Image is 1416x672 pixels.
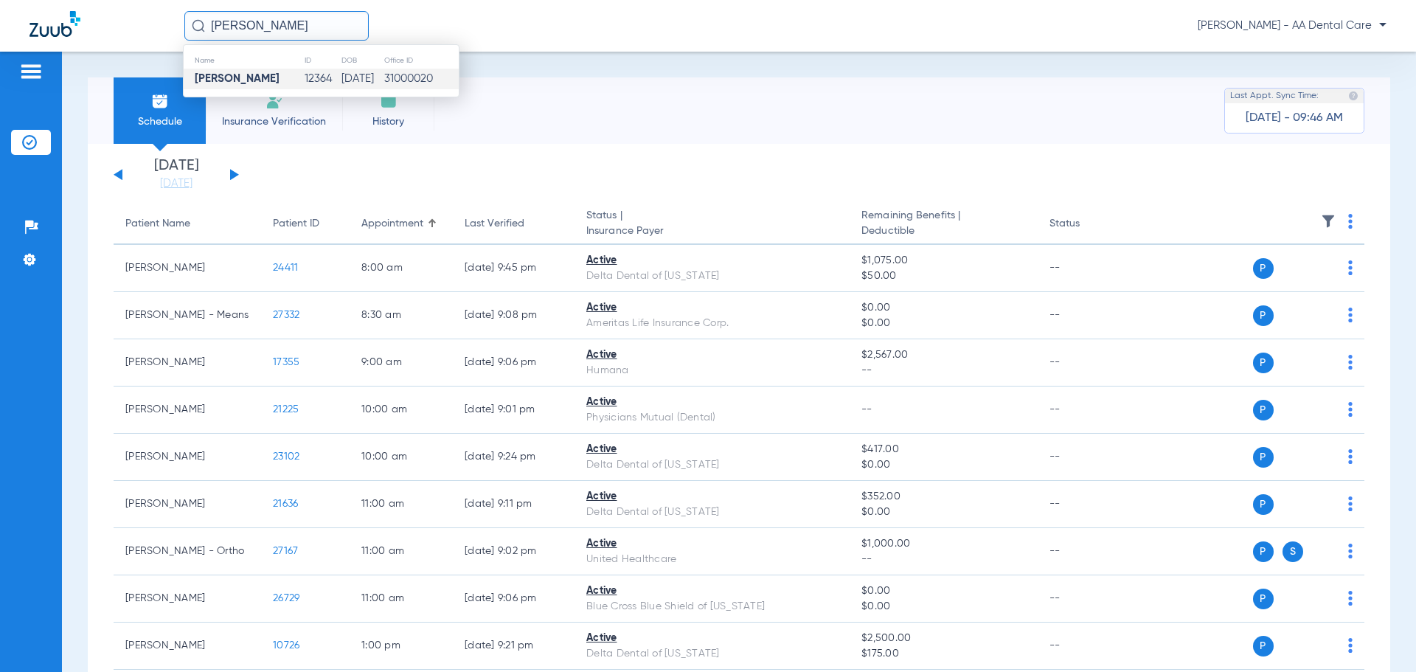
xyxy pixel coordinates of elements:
img: filter.svg [1321,214,1336,229]
img: Schedule [151,92,169,110]
td: 8:00 AM [350,245,453,292]
span: Insurance Verification [217,114,331,129]
span: $0.00 [861,457,1025,473]
td: [DATE] 9:08 PM [453,292,575,339]
div: Active [586,583,838,599]
div: United Healthcare [586,552,838,567]
span: 10726 [273,640,299,651]
td: [PERSON_NAME] [114,339,261,387]
td: [PERSON_NAME] [114,245,261,292]
span: P [1253,636,1274,657]
img: group-dot-blue.svg [1348,591,1353,606]
td: [PERSON_NAME] [114,387,261,434]
td: 8:30 AM [350,292,453,339]
div: Patient Name [125,216,249,232]
td: 11:00 AM [350,528,453,575]
td: -- [1038,623,1137,670]
td: 31000020 [383,69,459,89]
td: -- [1038,481,1137,528]
span: $352.00 [861,489,1025,505]
span: $0.00 [861,505,1025,520]
th: Name [184,52,304,69]
th: Office ID [383,52,459,69]
span: $0.00 [861,316,1025,331]
div: Patient Name [125,216,190,232]
span: 23102 [273,451,299,462]
td: [DATE] 9:45 PM [453,245,575,292]
span: $1,000.00 [861,536,1025,552]
span: P [1253,400,1274,420]
span: $2,567.00 [861,347,1025,363]
div: Blue Cross Blue Shield of [US_STATE] [586,599,838,614]
th: ID [304,52,341,69]
td: -- [1038,434,1137,481]
div: Appointment [361,216,423,232]
img: Search Icon [192,19,205,32]
div: Appointment [361,216,441,232]
div: Active [586,347,838,363]
div: Delta Dental of [US_STATE] [586,505,838,520]
div: Active [586,395,838,410]
td: -- [1038,245,1137,292]
span: $0.00 [861,599,1025,614]
img: hamburger-icon [19,63,43,80]
td: 11:00 AM [350,575,453,623]
span: [DATE] - 09:46 AM [1246,111,1343,125]
span: 24411 [273,263,298,273]
span: P [1253,353,1274,373]
th: DOB [341,52,383,69]
span: 21636 [273,499,298,509]
img: Zuub Logo [29,11,80,37]
td: [PERSON_NAME] [114,434,261,481]
div: Active [586,442,838,457]
span: $2,500.00 [861,631,1025,646]
td: 10:00 AM [350,387,453,434]
img: group-dot-blue.svg [1348,308,1353,322]
img: last sync help info [1348,91,1358,101]
td: [DATE] 9:11 PM [453,481,575,528]
img: group-dot-blue.svg [1348,260,1353,275]
img: group-dot-blue.svg [1348,449,1353,464]
a: [DATE] [132,176,221,191]
td: -- [1038,575,1137,623]
td: 1:00 PM [350,623,453,670]
span: [PERSON_NAME] - AA Dental Care [1198,18,1386,33]
span: 27167 [273,546,298,556]
span: 17355 [273,357,299,367]
td: [PERSON_NAME] [114,481,261,528]
div: Delta Dental of [US_STATE] [586,457,838,473]
img: group-dot-blue.svg [1348,638,1353,653]
span: P [1253,589,1274,609]
img: group-dot-blue.svg [1348,355,1353,370]
span: 21225 [273,404,299,415]
td: -- [1038,292,1137,339]
span: $1,075.00 [861,253,1025,269]
span: $0.00 [861,300,1025,316]
td: 12364 [304,69,341,89]
li: [DATE] [132,159,221,191]
div: Patient ID [273,216,319,232]
td: [PERSON_NAME] - Ortho [114,528,261,575]
span: P [1253,258,1274,279]
span: $0.00 [861,583,1025,599]
td: [PERSON_NAME] [114,575,261,623]
span: P [1253,541,1274,562]
span: -- [861,363,1025,378]
div: Active [586,489,838,505]
div: Delta Dental of [US_STATE] [586,646,838,662]
td: [PERSON_NAME] [114,623,261,670]
div: Last Verified [465,216,524,232]
td: -- [1038,387,1137,434]
span: P [1253,494,1274,515]
div: Delta Dental of [US_STATE] [586,269,838,284]
div: Active [586,300,838,316]
td: [DATE] 9:01 PM [453,387,575,434]
th: Status | [575,204,850,245]
img: group-dot-blue.svg [1348,544,1353,558]
td: 11:00 AM [350,481,453,528]
span: -- [861,552,1025,567]
span: -- [861,404,872,415]
span: 26729 [273,593,299,603]
div: Humana [586,363,838,378]
th: Status [1038,204,1137,245]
